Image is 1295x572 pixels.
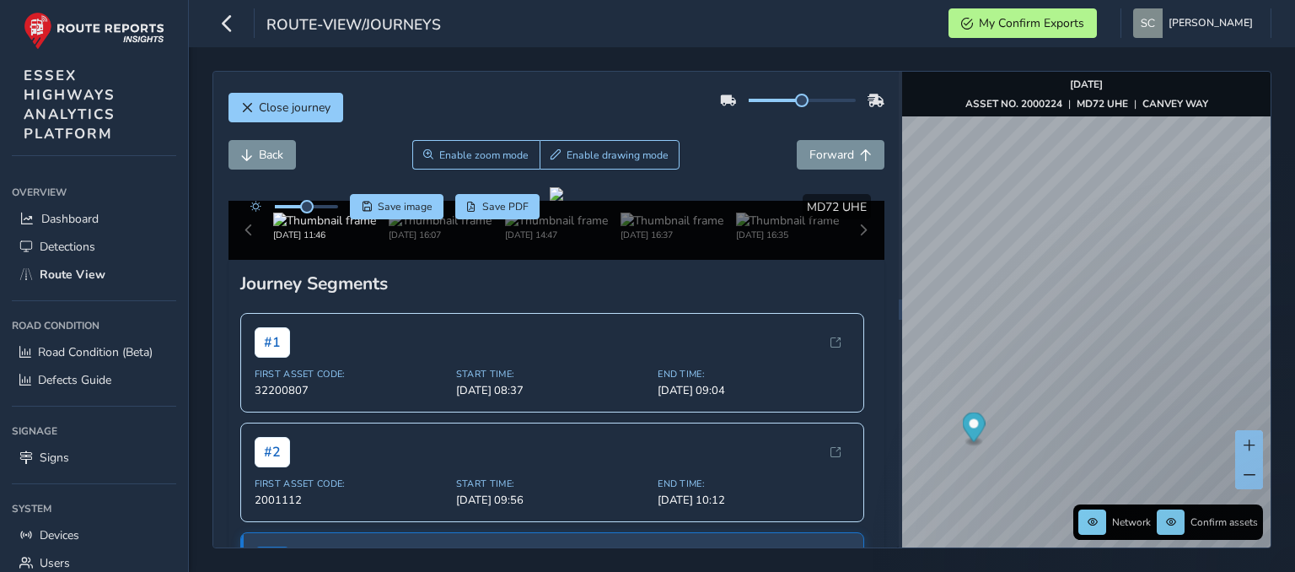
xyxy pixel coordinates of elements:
span: Save image [378,200,433,213]
div: Signage [12,418,176,444]
a: Detections [12,233,176,261]
div: System [12,496,176,521]
span: Dashboard [41,211,99,227]
img: Thumbnail frame [736,213,839,229]
a: Road Condition (Beta) [12,338,176,366]
span: My Confirm Exports [979,15,1084,31]
img: Thumbnail frame [505,213,608,229]
span: 2001112 [255,493,446,508]
div: [DATE] 16:07 [389,229,492,241]
div: Journey Segments [240,272,873,295]
img: rr logo [24,12,164,50]
button: Forward [797,140,884,170]
button: Draw [540,140,680,170]
span: First Asset Code: [255,368,446,380]
span: [PERSON_NAME] [1169,8,1253,38]
iframe: Intercom live chat [1238,515,1278,555]
div: [DATE] 16:35 [736,229,839,241]
img: Thumbnail frame [621,213,723,229]
button: Close journey [228,93,343,122]
span: [DATE] 09:04 [658,383,849,398]
span: ESSEX HIGHWAYS ANALYTICS PLATFORM [24,66,116,143]
span: Users [40,555,70,571]
span: Enable drawing mode [567,148,669,162]
span: Confirm assets [1190,515,1258,529]
span: Forward [809,147,854,163]
span: Signs [40,450,69,466]
span: [DATE] 08:37 [456,383,647,398]
span: Defects Guide [38,372,111,388]
img: Thumbnail frame [273,213,376,229]
span: route-view/journeys [266,14,441,38]
strong: CANVEY WAY [1142,97,1208,111]
div: [DATE] 11:46 [273,229,376,241]
strong: ASSET NO. 2000224 [965,97,1062,111]
span: [DATE] 09:56 [456,493,647,508]
div: Road Condition [12,313,176,338]
a: Defects Guide [12,366,176,394]
span: Road Condition (Beta) [38,344,153,360]
span: First Asset Code: [255,478,446,490]
img: Thumbnail frame [389,213,492,229]
button: My Confirm Exports [948,8,1097,38]
span: Route View [40,267,105,283]
a: Dashboard [12,205,176,233]
span: Devices [40,527,79,543]
span: End Time: [658,368,849,380]
span: Network [1112,515,1151,529]
button: Back [228,140,296,170]
span: Back [259,147,283,163]
span: Start Time: [456,478,647,490]
span: Detections [40,239,95,255]
span: [DATE] 10:12 [658,493,849,508]
span: # 1 [255,327,290,358]
span: # 2 [255,437,290,467]
span: Start Time: [456,368,647,380]
span: Save PDF [482,200,529,213]
span: Close journey [259,100,330,116]
button: [PERSON_NAME] [1133,8,1259,38]
span: Enable zoom mode [439,148,529,162]
img: diamond-layout [1133,8,1163,38]
div: | | [965,97,1208,111]
div: [DATE] 14:47 [505,229,608,241]
div: Overview [12,180,176,205]
div: Map marker [963,413,986,447]
a: Devices [12,521,176,549]
button: Save [350,194,443,219]
span: MD72 UHE [807,199,867,215]
a: Signs [12,444,176,472]
button: Zoom [412,140,540,170]
span: 32200807 [255,383,446,398]
span: End Time: [658,478,849,490]
strong: [DATE] [1070,78,1103,91]
a: Route View [12,261,176,289]
strong: MD72 UHE [1077,97,1128,111]
button: PDF [455,194,540,219]
div: [DATE] 16:37 [621,229,723,241]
